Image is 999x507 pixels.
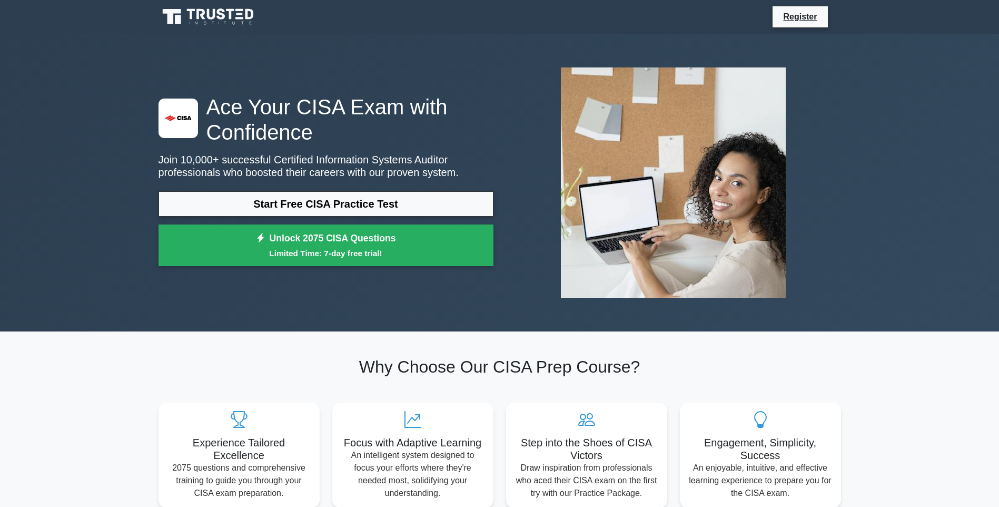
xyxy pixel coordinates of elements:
[688,462,833,500] p: An enjoyable, intuitive, and effective learning experience to prepare you for the CISA exam.
[159,94,493,145] h1: Ace Your CISA Exam with Confidence
[341,436,485,449] h5: Focus with Adaptive Learning
[688,436,833,462] h5: Engagement, Simplicity, Success
[172,247,480,259] small: Limited Time: 7-day free trial!
[341,449,485,500] p: An intelligent system designed to focus your efforts where they're needed most, solidifying your ...
[159,225,493,267] a: Unlock 2075 CISA QuestionsLimited Time: 7-day free trial!
[159,191,493,217] a: Start Free CISA Practice Test
[167,436,311,462] h5: Experience Tailored Excellence
[777,10,823,23] a: Register
[515,462,659,500] p: Draw inspiration from professionals who aced their CISA exam on the first try with our Practice P...
[515,436,659,462] h5: Step into the Shoes of CISA Victors
[159,153,493,179] p: Join 10,000+ successful Certified Information Systems Auditor professionals who boosted their car...
[167,462,311,500] p: 2075 questions and comprehensive training to guide you through your CISA exam preparation.
[159,357,841,377] h2: Why Choose Our CISA Prep Course?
